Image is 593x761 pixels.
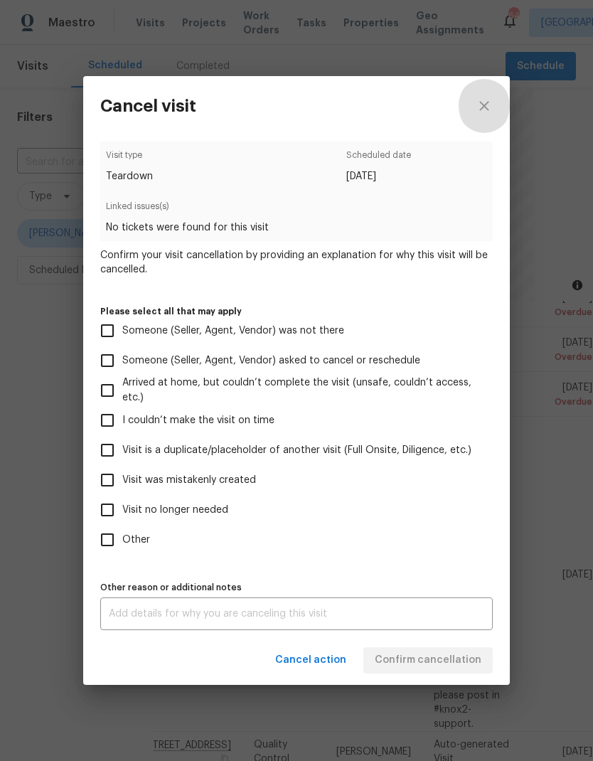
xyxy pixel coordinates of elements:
span: Visit no longer needed [122,503,228,518]
span: Other [122,533,150,548]
span: Teardown [106,169,153,183]
span: Linked issues(s) [106,199,486,221]
span: Visit type [106,148,153,170]
span: Confirm your visit cancellation by providing an explanation for why this visit will be cancelled. [100,248,493,277]
span: No tickets were found for this visit [106,220,486,235]
button: close [459,76,510,136]
span: I couldn’t make the visit on time [122,413,274,428]
span: Arrived at home, but couldn’t complete the visit (unsafe, couldn’t access, etc.) [122,376,481,405]
label: Please select all that may apply [100,307,493,316]
span: Someone (Seller, Agent, Vendor) asked to cancel or reschedule [122,353,420,368]
span: Visit is a duplicate/placeholder of another visit (Full Onsite, Diligence, etc.) [122,443,471,458]
span: Scheduled date [346,148,411,170]
span: [DATE] [346,169,411,183]
span: Visit was mistakenly created [122,473,256,488]
label: Other reason or additional notes [100,583,493,592]
span: Cancel action [275,651,346,669]
h3: Cancel visit [100,96,196,116]
span: Someone (Seller, Agent, Vendor) was not there [122,324,344,339]
button: Cancel action [269,647,352,674]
